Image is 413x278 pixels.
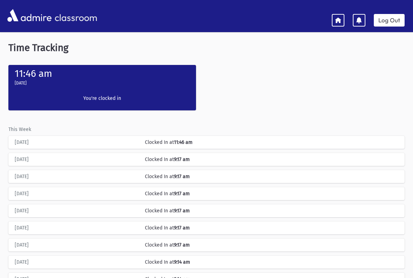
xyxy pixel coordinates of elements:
[6,7,53,23] img: AdmirePro
[11,207,141,214] div: [DATE]
[11,241,141,249] div: [DATE]
[11,139,141,146] div: [DATE]
[174,225,190,231] b: 9:17 am
[15,80,27,86] label: [DATE]
[11,258,141,266] div: [DATE]
[174,191,190,197] b: 9:17 am
[141,258,402,266] div: Clocked In at
[11,173,141,180] div: [DATE]
[141,207,402,214] div: Clocked In at
[174,208,190,214] b: 9:17 am
[141,173,402,180] div: Clocked In at
[174,242,190,248] b: 9:17 am
[11,224,141,232] div: [DATE]
[141,190,402,197] div: Clocked In at
[174,156,190,162] b: 9:17 am
[141,241,402,249] div: Clocked In at
[141,156,402,163] div: Clocked In at
[53,6,97,25] span: classroom
[374,14,405,27] a: Log Out
[174,174,190,180] b: 9:17 am
[15,68,52,79] label: 11:46 am
[141,224,402,232] div: Clocked In at
[61,95,144,102] label: You're clocked in
[11,156,141,163] div: [DATE]
[174,139,192,145] b: 11:46 am
[11,190,141,197] div: [DATE]
[174,259,190,265] b: 9:14 am
[141,139,402,146] div: Clocked In at
[8,126,31,133] label: This Week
